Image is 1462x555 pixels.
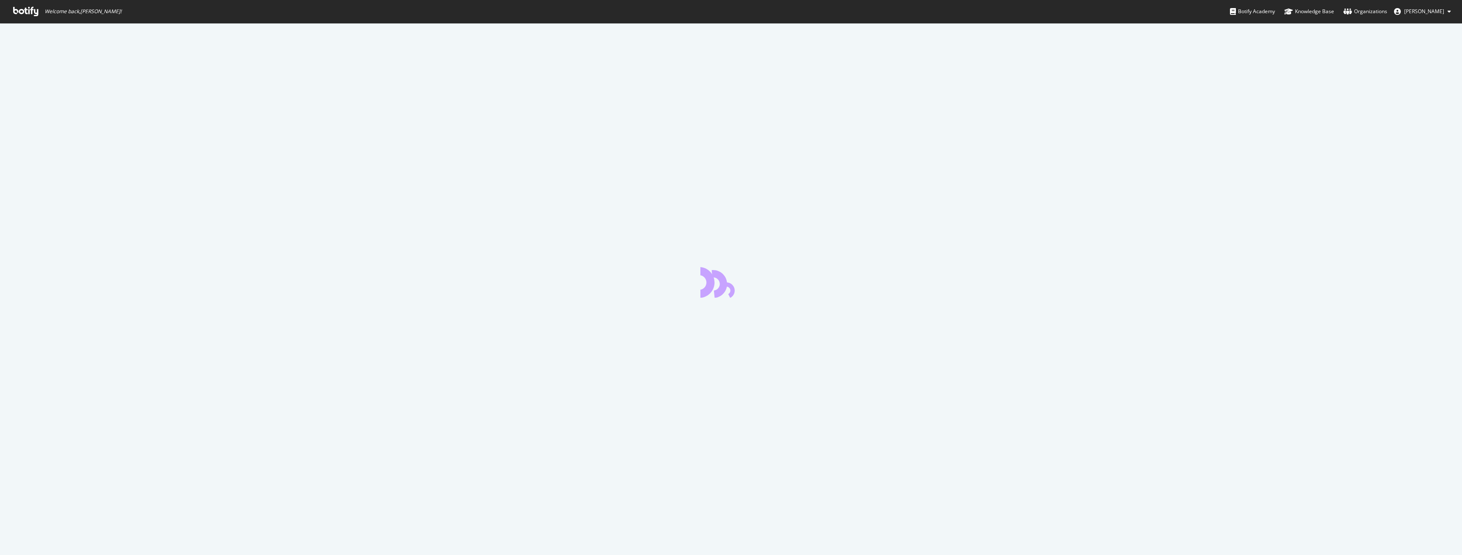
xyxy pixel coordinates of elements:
button: [PERSON_NAME] [1387,5,1458,18]
div: Botify Academy [1230,7,1275,16]
div: Organizations [1343,7,1387,16]
span: Welcome back, [PERSON_NAME] ! [45,8,122,15]
div: Knowledge Base [1284,7,1334,16]
span: Nick Hannaford [1404,8,1444,15]
div: animation [700,267,762,298]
